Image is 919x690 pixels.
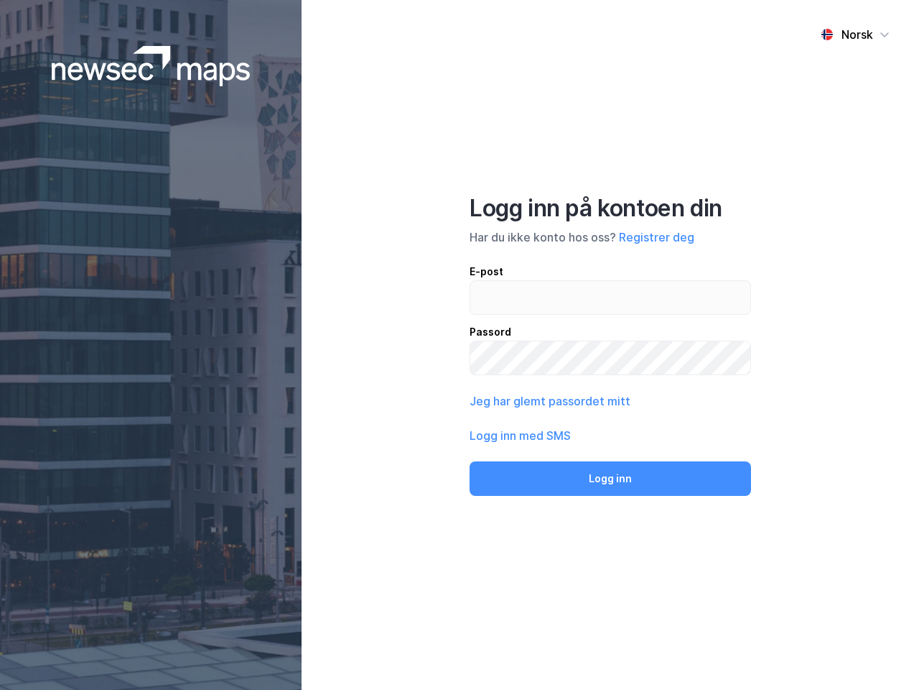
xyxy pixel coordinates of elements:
[470,194,751,223] div: Logg inn på kontoen din
[470,263,751,280] div: E-post
[841,26,873,43] div: Norsk
[470,392,630,410] button: Jeg har glemt passordet mitt
[52,46,251,86] img: logoWhite.bf58a803f64e89776f2b079ca2356427.svg
[847,621,919,690] iframe: Chat Widget
[619,229,694,246] button: Registrer deg
[470,427,571,444] button: Logg inn med SMS
[470,229,751,246] div: Har du ikke konto hos oss?
[470,461,751,496] button: Logg inn
[470,323,751,341] div: Passord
